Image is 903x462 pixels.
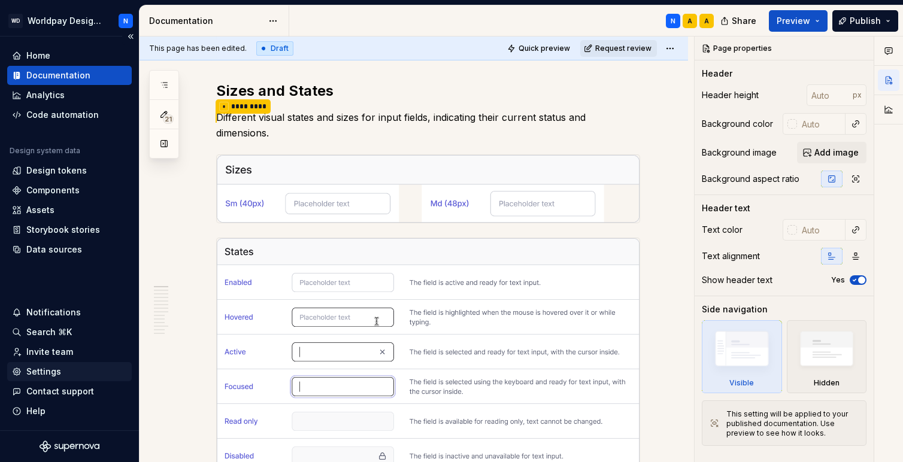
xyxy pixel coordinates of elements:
[7,181,132,200] a: Components
[519,44,570,53] span: Quick preview
[702,89,759,101] div: Header height
[702,303,768,315] div: Side navigation
[26,224,100,236] div: Storybook stories
[163,114,174,124] span: 21
[10,146,80,156] div: Design system data
[26,346,73,358] div: Invite team
[769,10,828,32] button: Preview
[26,184,80,196] div: Components
[149,15,262,27] div: Documentation
[702,173,799,185] div: Background aspect ratio
[7,382,132,401] button: Contact support
[26,326,72,338] div: Search ⌘K
[26,366,61,378] div: Settings
[7,342,132,361] a: Invite team
[702,202,750,214] div: Header text
[797,219,846,241] input: Auto
[149,44,247,53] span: This page has been edited.
[797,142,866,163] button: Add image
[702,68,732,80] div: Header
[687,16,692,26] div: A
[7,303,132,322] button: Notifications
[702,224,743,236] div: Text color
[26,306,81,318] div: Notifications
[831,275,845,285] label: Yes
[807,84,853,106] input: Auto
[702,320,782,393] div: Visible
[26,385,94,397] div: Contact support
[702,250,760,262] div: Text alignment
[702,274,772,286] div: Show header text
[7,200,132,220] a: Assets
[7,46,132,65] a: Home
[123,16,128,26] div: N
[122,28,139,45] button: Collapse sidebar
[704,16,709,26] div: A
[7,240,132,259] a: Data sources
[729,378,754,388] div: Visible
[217,155,640,223] img: 8614450f-c8f8-4124-a020-3afe6a0b4c1b.png
[40,440,99,452] svg: Supernova Logo
[714,10,764,32] button: Share
[8,14,23,28] div: WD
[7,362,132,381] a: Settings
[26,69,90,81] div: Documentation
[26,50,50,62] div: Home
[2,8,137,34] button: WDWorldpay Design SystemN
[832,10,898,32] button: Publish
[216,110,640,140] p: Different visual states and sizes for input fields, indicating their current status and dimensions.
[26,405,46,417] div: Help
[732,15,756,27] span: Share
[7,220,132,239] a: Storybook stories
[850,15,881,27] span: Publish
[7,402,132,421] button: Help
[787,320,867,393] div: Hidden
[853,90,862,100] p: px
[504,40,575,57] button: Quick preview
[7,161,132,180] a: Design tokens
[702,147,777,159] div: Background image
[28,15,104,27] div: Worldpay Design System
[26,89,65,101] div: Analytics
[814,147,859,159] span: Add image
[256,41,293,56] div: Draft
[671,16,675,26] div: N
[814,378,840,388] div: Hidden
[595,44,652,53] span: Request review
[7,323,132,342] button: Search ⌘K
[7,86,132,105] a: Analytics
[580,40,657,57] button: Request review
[26,109,99,121] div: Code automation
[777,15,810,27] span: Preview
[7,105,132,124] a: Code automation
[7,66,132,85] a: Documentation
[216,81,640,101] h2: Sizes and States
[26,204,54,216] div: Assets
[26,165,87,177] div: Design tokens
[26,244,82,256] div: Data sources
[797,113,846,135] input: Auto
[726,409,859,438] div: This setting will be applied to your published documentation. Use preview to see how it looks.
[702,118,773,130] div: Background color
